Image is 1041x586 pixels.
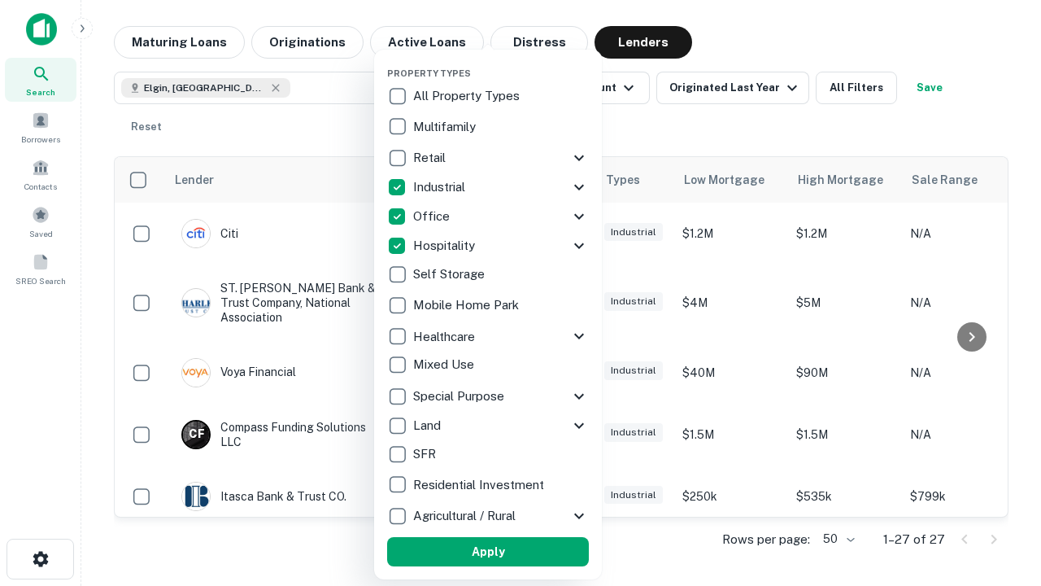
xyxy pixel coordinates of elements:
[960,456,1041,534] iframe: Chat Widget
[387,537,589,566] button: Apply
[413,475,547,495] p: Residential Investment
[413,295,522,315] p: Mobile Home Park
[387,143,589,173] div: Retail
[413,177,468,197] p: Industrial
[387,321,589,351] div: Healthcare
[387,231,589,260] div: Hospitality
[413,148,449,168] p: Retail
[413,207,453,226] p: Office
[387,382,589,411] div: Special Purpose
[413,117,479,137] p: Multifamily
[413,86,523,106] p: All Property Types
[413,265,488,284] p: Self Storage
[387,411,589,440] div: Land
[413,416,444,435] p: Land
[387,501,589,531] div: Agricultural / Rural
[413,444,439,464] p: SFR
[413,506,519,526] p: Agricultural / Rural
[413,355,477,374] p: Mixed Use
[413,327,478,347] p: Healthcare
[387,173,589,202] div: Industrial
[387,202,589,231] div: Office
[387,68,471,78] span: Property Types
[413,236,478,256] p: Hospitality
[413,387,507,406] p: Special Purpose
